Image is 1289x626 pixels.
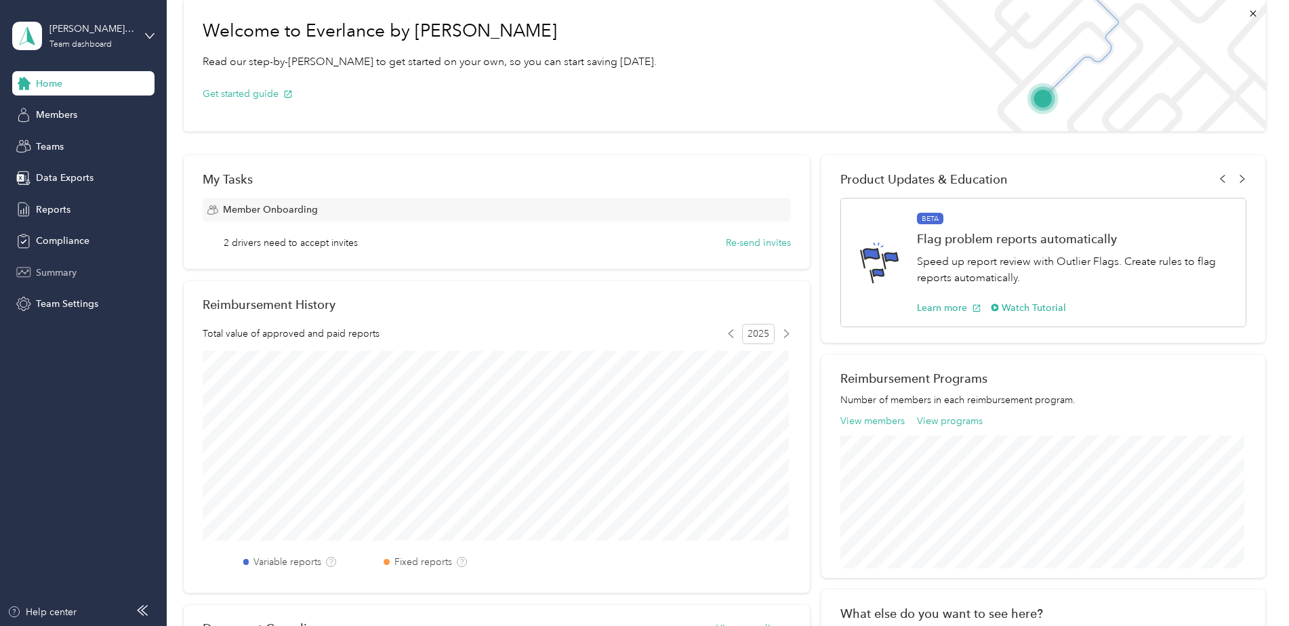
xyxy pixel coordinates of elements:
[36,171,94,185] span: Data Exports
[36,140,64,154] span: Teams
[991,301,1066,315] button: Watch Tutorial
[36,297,98,311] span: Team Settings
[840,393,1246,407] p: Number of members in each reimbursement program.
[726,236,791,250] button: Re-send invites
[394,555,452,569] label: Fixed reports
[7,605,77,619] button: Help center
[203,87,293,101] button: Get started guide
[840,172,1008,186] span: Product Updates & Education
[742,324,775,344] span: 2025
[253,555,321,569] label: Variable reports
[203,54,657,70] p: Read our step-by-[PERSON_NAME] to get started on your own, so you can start saving [DATE].
[36,203,70,217] span: Reports
[49,22,134,36] div: [PERSON_NAME] Team
[224,236,358,250] span: 2 drivers need to accept invites
[223,203,318,217] span: Member Onboarding
[1213,550,1289,626] iframe: Everlance-gr Chat Button Frame
[840,414,905,428] button: View members
[49,41,112,49] div: Team dashboard
[203,172,791,186] div: My Tasks
[840,606,1246,621] div: What else do you want to see here?
[36,108,77,122] span: Members
[36,266,77,280] span: Summary
[917,414,983,428] button: View programs
[840,371,1246,385] h2: Reimbursement Programs
[917,213,943,225] span: BETA
[917,232,1231,246] h1: Flag problem reports automatically
[36,234,89,248] span: Compliance
[917,301,981,315] button: Learn more
[203,297,335,312] h2: Reimbursement History
[203,20,657,42] h1: Welcome to Everlance by [PERSON_NAME]
[36,77,62,91] span: Home
[917,253,1231,287] p: Speed up report review with Outlier Flags. Create rules to flag reports automatically.
[203,327,380,341] span: Total value of approved and paid reports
